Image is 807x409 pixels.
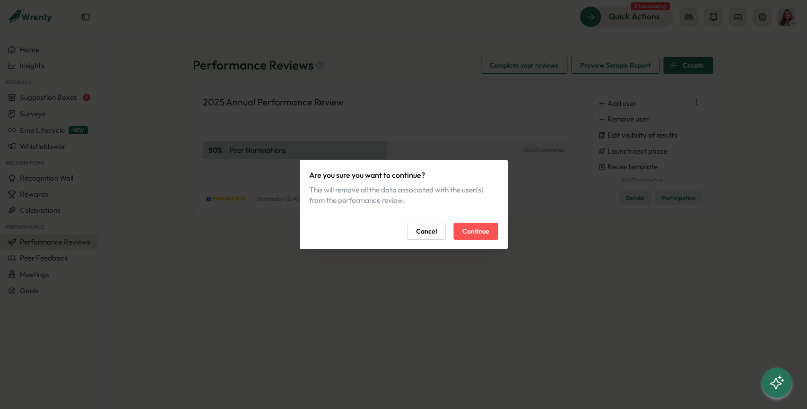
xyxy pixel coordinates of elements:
[416,223,437,239] span: Cancel
[407,223,446,240] button: Cancel
[309,169,498,181] p: Are you sure you want to continue?
[462,223,489,239] span: Continue
[309,185,498,206] div: This will remove all the data associated with the user(s) from the performance review.
[453,223,498,240] button: Continue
